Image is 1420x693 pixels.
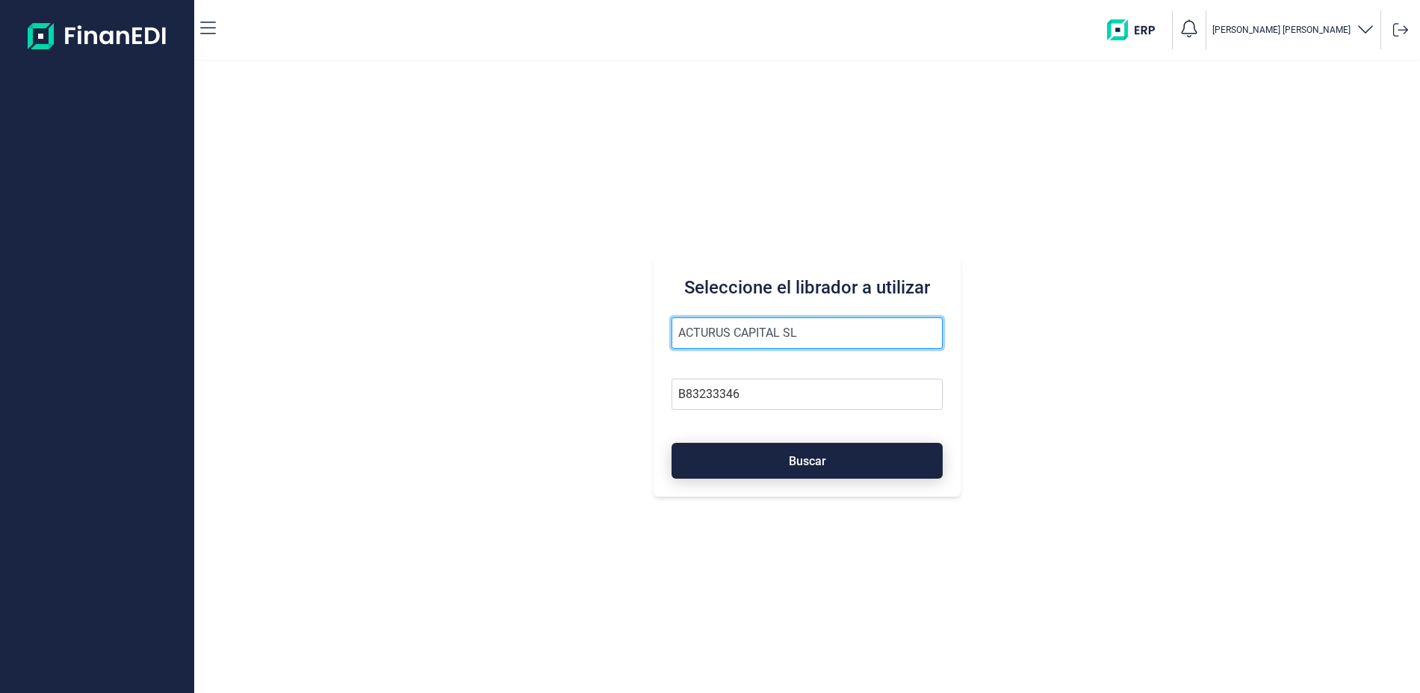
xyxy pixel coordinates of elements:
button: Buscar [672,443,942,479]
img: Logo de aplicación [28,12,167,60]
p: [PERSON_NAME] [PERSON_NAME] [1212,24,1351,36]
h3: Seleccione el librador a utilizar [672,276,942,299]
input: Seleccione la razón social [672,317,942,349]
input: Busque por NIF [672,379,942,410]
button: [PERSON_NAME] [PERSON_NAME] [1212,19,1374,41]
img: erp [1107,19,1166,40]
span: Buscar [789,456,826,467]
